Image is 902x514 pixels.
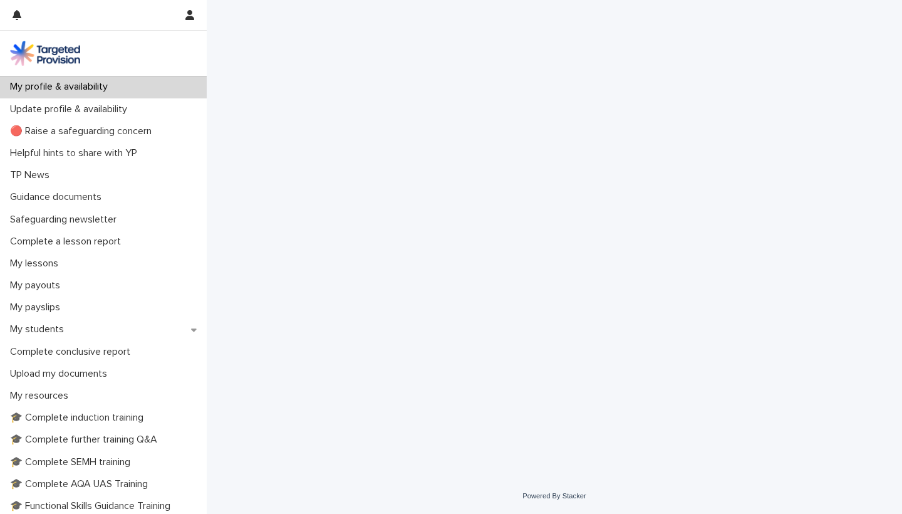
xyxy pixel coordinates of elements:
a: Powered By Stacker [522,492,586,500]
p: 🎓 Complete SEMH training [5,456,140,468]
p: Complete a lesson report [5,236,131,248]
p: My resources [5,390,78,402]
p: 🎓 Complete AQA UAS Training [5,478,158,490]
p: Upload my documents [5,368,117,380]
p: 🎓 Functional Skills Guidance Training [5,500,180,512]
p: Safeguarding newsletter [5,214,127,226]
p: My profile & availability [5,81,118,93]
p: 🎓 Complete further training Q&A [5,434,167,446]
img: M5nRWzHhSzIhMunXDL62 [10,41,80,66]
p: Update profile & availability [5,103,137,115]
p: My payouts [5,280,70,291]
p: Helpful hints to share with YP [5,147,147,159]
p: My students [5,323,74,335]
p: TP News [5,169,60,181]
p: Complete conclusive report [5,346,140,358]
p: My payslips [5,302,70,313]
p: Guidance documents [5,191,111,203]
p: My lessons [5,258,68,270]
p: 🔴 Raise a safeguarding concern [5,125,162,137]
p: 🎓 Complete induction training [5,412,153,424]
